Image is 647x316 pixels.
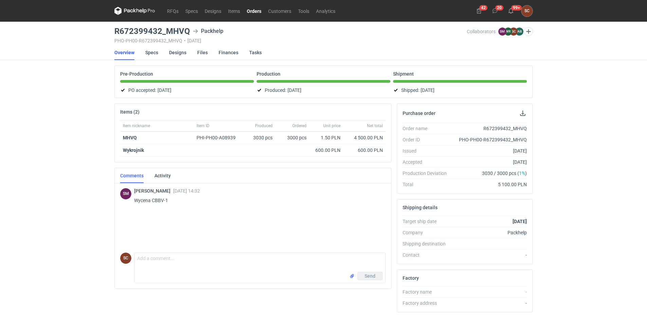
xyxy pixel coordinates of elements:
[498,27,506,36] figcaption: SM
[323,123,340,129] span: Unit price
[243,7,265,15] a: Orders
[393,86,527,94] div: Shipped:
[255,123,273,129] span: Produced
[452,252,527,258] div: -
[134,196,380,204] p: Wycena CBBV-1
[257,86,390,94] div: Produced:
[219,45,238,60] a: Finances
[197,123,209,129] span: Item ID
[193,27,223,35] div: Packhelp
[403,205,438,210] h2: Shipping details
[403,275,419,281] h2: Factory
[120,109,140,115] h2: Items (2)
[452,147,527,154] div: [DATE]
[123,123,150,129] span: Item nickname
[201,7,225,15] a: Designs
[524,27,533,36] button: Edit collaborators
[505,5,516,16] button: 99+
[403,300,452,307] div: Factory address
[123,147,144,153] strong: Wykrojnik
[288,86,301,94] span: [DATE]
[515,27,523,36] figcaption: AB
[173,188,200,194] span: [DATE] 14:32
[367,123,383,129] span: Net total
[120,86,254,94] div: PO accepted:
[452,289,527,295] div: -
[467,29,496,34] span: Collaborators
[452,159,527,165] div: [DATE]
[452,300,527,307] div: -
[120,188,131,199] figcaption: SM
[403,218,452,225] div: Target ship date
[519,109,527,117] button: Download PO
[474,5,484,16] button: 42
[120,253,131,264] div: Sylwia Cichórz
[452,136,527,143] div: PHO-PH00-R672399432_MHVQ
[114,27,190,35] h3: R672399432_MHVQ
[225,7,243,15] a: Items
[184,38,186,43] span: •
[120,71,153,77] p: Pre-Production
[169,45,186,60] a: Designs
[292,123,307,129] span: Ordered
[145,45,158,60] a: Specs
[312,147,340,154] div: 600.00 PLN
[164,7,182,15] a: RFQs
[403,159,452,165] div: Accepted
[257,71,280,77] p: Production
[158,86,171,94] span: [DATE]
[510,27,518,36] figcaption: SC
[403,240,452,247] div: Shipping destination
[265,7,295,15] a: Customers
[114,38,467,43] div: PHO-PH00-R672399432_MHVQ [DATE]
[393,71,414,77] p: Shipment
[312,134,340,141] div: 1.50 PLN
[403,289,452,295] div: Factory name
[489,5,500,16] button: 20
[114,7,155,15] svg: Packhelp Pro
[452,229,527,236] div: Packhelp
[513,219,527,224] strong: [DATE]
[504,27,512,36] figcaption: WR
[120,253,131,264] figcaption: SC
[403,252,452,258] div: Contact
[197,134,242,141] div: PHI-PH00-A08939
[403,125,452,132] div: Order name
[249,45,262,60] a: Tasks
[346,147,383,154] div: 600.00 PLN
[403,170,452,177] div: Production Deviation
[114,45,134,60] a: Overview
[357,272,383,280] button: Send
[120,168,144,183] a: Comments
[452,181,527,188] div: 5 100.00 PLN
[403,181,452,188] div: Total
[482,170,527,177] span: 3030 / 3000 pcs ( )
[134,188,173,194] span: [PERSON_NAME]
[403,147,452,154] div: Issued
[403,229,452,236] div: Company
[519,171,525,176] span: 1%
[452,125,527,132] div: R672399432_MHVQ
[403,136,452,143] div: Order ID
[197,45,208,60] a: Files
[295,7,313,15] a: Tools
[182,7,201,15] a: Specs
[346,134,383,141] div: 4 500.00 PLN
[275,132,309,144] div: 3000 pcs
[154,168,171,183] a: Activity
[245,132,275,144] div: 3030 pcs
[521,5,533,17] button: SC
[421,86,435,94] span: [DATE]
[313,7,339,15] a: Analytics
[365,274,375,278] span: Send
[120,188,131,199] div: Sebastian Markut
[123,135,137,140] strong: MHVQ
[403,111,436,116] h2: Purchase order
[521,5,533,17] div: Sylwia Cichórz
